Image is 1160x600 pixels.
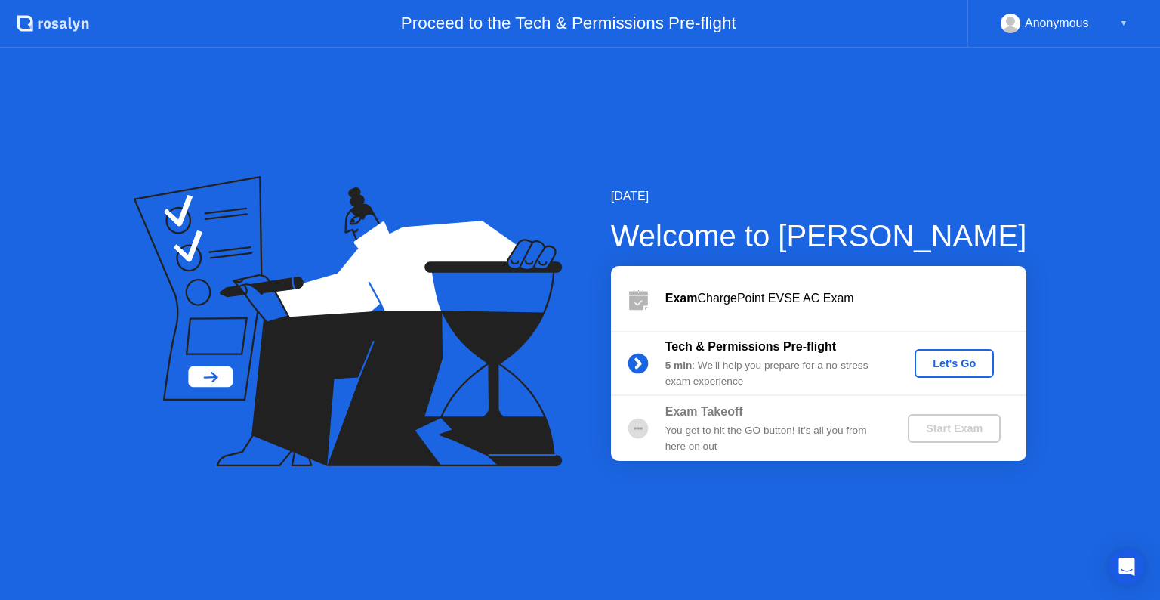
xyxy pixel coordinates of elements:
[1025,14,1089,33] div: Anonymous
[665,340,836,353] b: Tech & Permissions Pre-flight
[921,357,988,370] div: Let's Go
[665,423,883,454] div: You get to hit the GO button! It’s all you from here on out
[915,349,994,378] button: Let's Go
[914,422,995,435] div: Start Exam
[665,358,883,389] div: : We’ll help you prepare for a no-stress exam experience
[665,360,693,371] b: 5 min
[665,405,743,418] b: Exam Takeoff
[1109,549,1145,585] div: Open Intercom Messenger
[908,414,1001,443] button: Start Exam
[611,187,1027,206] div: [DATE]
[611,213,1027,258] div: Welcome to [PERSON_NAME]
[1120,14,1128,33] div: ▼
[665,289,1026,308] div: ChargePoint EVSE AC Exam
[665,292,698,305] b: Exam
